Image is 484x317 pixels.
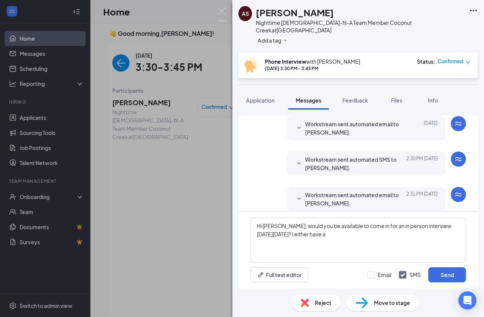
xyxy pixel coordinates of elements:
[454,155,463,164] svg: WorkstreamLogo
[465,60,470,65] span: down
[250,267,308,282] button: Full text editorPen
[406,191,438,207] span: [DATE] 2:31 PM
[391,97,402,104] span: Files
[428,267,466,282] button: Send
[295,124,304,133] svg: SmallChevronDown
[458,291,476,309] div: Open Intercom Messenger
[283,38,287,43] svg: Plus
[305,191,404,207] span: Workstream sent automated email to [PERSON_NAME].
[428,97,438,104] span: Info
[257,271,264,279] svg: Pen
[256,19,465,34] div: Nighttime [DEMOGRAPHIC_DATA]-fil-A Team Member Coconut Creek at [GEOGRAPHIC_DATA]
[295,194,304,204] svg: SmallChevronDown
[454,190,463,199] svg: WorkstreamLogo
[469,6,478,15] svg: Ellipses
[265,58,306,65] b: Phone Interview
[296,97,321,104] span: Messages
[265,65,360,72] div: [DATE] 3:30 PM - 3:45 PM
[256,36,289,44] button: PlusAdd a tag
[342,97,368,104] span: Feedback
[242,10,249,17] div: AS
[250,217,466,263] textarea: Hi [PERSON_NAME], would you be available to come in for an in person interview [DATE][DATE]? I ei...
[438,58,463,65] span: Confirmed
[406,155,438,172] span: [DATE] 2:30 PM
[424,120,438,136] span: [DATE]
[265,58,360,65] div: with [PERSON_NAME]
[374,299,410,307] span: Move to stage
[256,6,334,19] h1: [PERSON_NAME]
[417,58,435,65] div: Status :
[315,299,331,307] span: Reject
[295,159,304,168] svg: SmallChevronDown
[305,120,404,136] span: Workstream sent automated email to [PERSON_NAME].
[454,119,463,128] svg: WorkstreamLogo
[305,155,404,172] span: Workstream sent automated SMS to [PERSON_NAME].
[246,97,275,104] span: Application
